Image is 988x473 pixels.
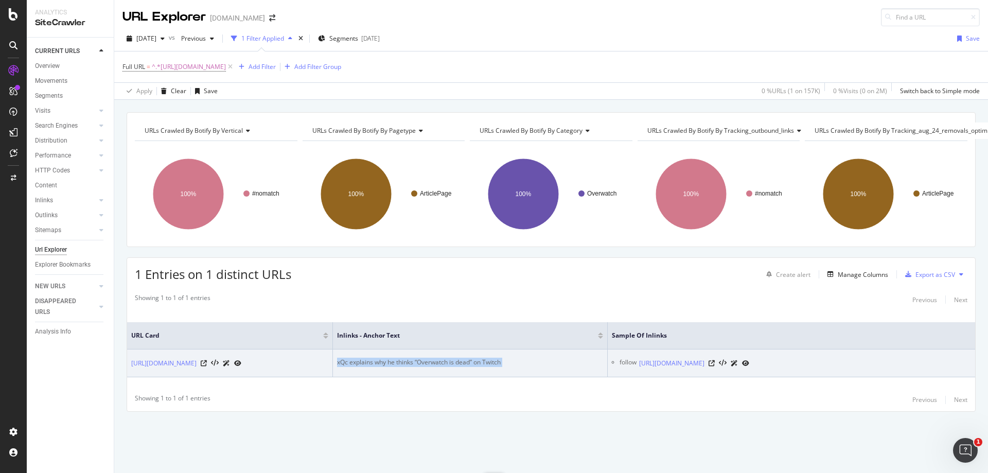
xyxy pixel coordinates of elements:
[177,30,218,47] button: Previous
[136,86,152,95] div: Apply
[191,83,218,99] button: Save
[337,331,583,340] span: Inlinks - Anchor Text
[122,62,145,71] span: Full URL
[35,180,57,191] div: Content
[35,61,107,72] a: Overview
[35,326,107,337] a: Analysis Info
[470,149,632,239] svg: A chart.
[269,14,275,22] div: arrow-right-arrow-left
[35,225,61,236] div: Sitemaps
[171,86,186,95] div: Clear
[35,91,63,101] div: Segments
[954,394,967,406] button: Next
[35,244,67,255] div: Url Explorer
[420,190,452,197] text: ArticlePage
[823,268,888,281] button: Manage Columns
[312,126,416,135] span: URLs Crawled By Botify By pagetype
[954,295,967,304] div: Next
[35,150,71,161] div: Performance
[152,60,226,74] span: ^.*[URL][DOMAIN_NAME]
[35,259,91,270] div: Explorer Bookmarks
[901,266,955,283] button: Export as CSV
[639,358,704,369] a: [URL][DOMAIN_NAME]
[912,394,937,406] button: Previous
[234,358,241,369] a: URL Inspection
[204,86,218,95] div: Save
[249,62,276,71] div: Add Filter
[35,225,96,236] a: Sitemaps
[35,106,96,116] a: Visits
[954,293,967,306] button: Next
[922,190,954,197] text: ArticlePage
[35,8,105,17] div: Analytics
[143,122,288,139] h4: URLs Crawled By Botify By vertical
[35,281,65,292] div: NEW URLS
[719,360,727,367] button: View HTML Source
[223,358,230,369] a: AI Url Details
[131,331,321,340] span: URL Card
[647,126,794,135] span: URLs Crawled By Botify By tracking_outbound_links
[838,270,888,279] div: Manage Columns
[296,33,305,44] div: times
[915,270,955,279] div: Export as CSV
[361,34,380,43] div: [DATE]
[478,122,623,139] h4: URLs Crawled By Botify By category
[35,46,80,57] div: CURRENT URLS
[35,76,67,86] div: Movements
[851,190,867,198] text: 100%
[131,358,197,369] a: [URL][DOMAIN_NAME]
[35,210,58,221] div: Outlinks
[35,210,96,221] a: Outlinks
[805,149,967,239] svg: A chart.
[227,30,296,47] button: 1 Filter Applied
[135,266,291,283] span: 1 Entries on 1 distinct URLs
[35,165,96,176] a: HTTP Codes
[742,358,749,369] a: URL Inspection
[303,149,465,239] svg: A chart.
[337,358,603,367] div: xQc explains why he thinks “Overwatch is dead” on Twitch
[35,17,105,29] div: SiteCrawler
[329,34,358,43] span: Segments
[912,293,937,306] button: Previous
[177,34,206,43] span: Previous
[294,62,341,71] div: Add Filter Group
[35,195,96,206] a: Inlinks
[181,190,197,198] text: 100%
[612,331,956,340] span: Sample of Inlinks
[35,150,96,161] a: Performance
[638,149,800,239] div: A chart.
[35,259,107,270] a: Explorer Bookmarks
[35,120,96,131] a: Search Engines
[912,395,937,404] div: Previous
[731,358,738,369] a: AI Url Details
[974,438,982,446] span: 1
[235,61,276,73] button: Add Filter
[348,190,364,198] text: 100%
[587,190,616,197] text: Overwatch
[135,394,210,406] div: Showing 1 to 1 of 1 entries
[881,8,980,26] input: Find a URL
[35,46,96,57] a: CURRENT URLS
[755,190,782,197] text: #nomatch
[35,106,50,116] div: Visits
[762,86,820,95] div: 0 % URLs ( 1 on 157K )
[35,61,60,72] div: Overview
[135,149,297,239] svg: A chart.
[211,360,219,367] button: View HTML Source
[762,266,810,283] button: Create alert
[280,61,341,73] button: Add Filter Group
[147,62,150,71] span: =
[966,34,980,43] div: Save
[896,83,980,99] button: Switch back to Simple mode
[35,281,96,292] a: NEW URLS
[157,83,186,99] button: Clear
[35,296,87,318] div: DISAPPEARED URLS
[912,295,937,304] div: Previous
[516,190,532,198] text: 100%
[310,122,456,139] h4: URLs Crawled By Botify By pagetype
[35,296,96,318] a: DISAPPEARED URLS
[620,358,637,369] div: follow
[35,244,107,255] a: Url Explorer
[136,34,156,43] span: 2025 Sep. 20th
